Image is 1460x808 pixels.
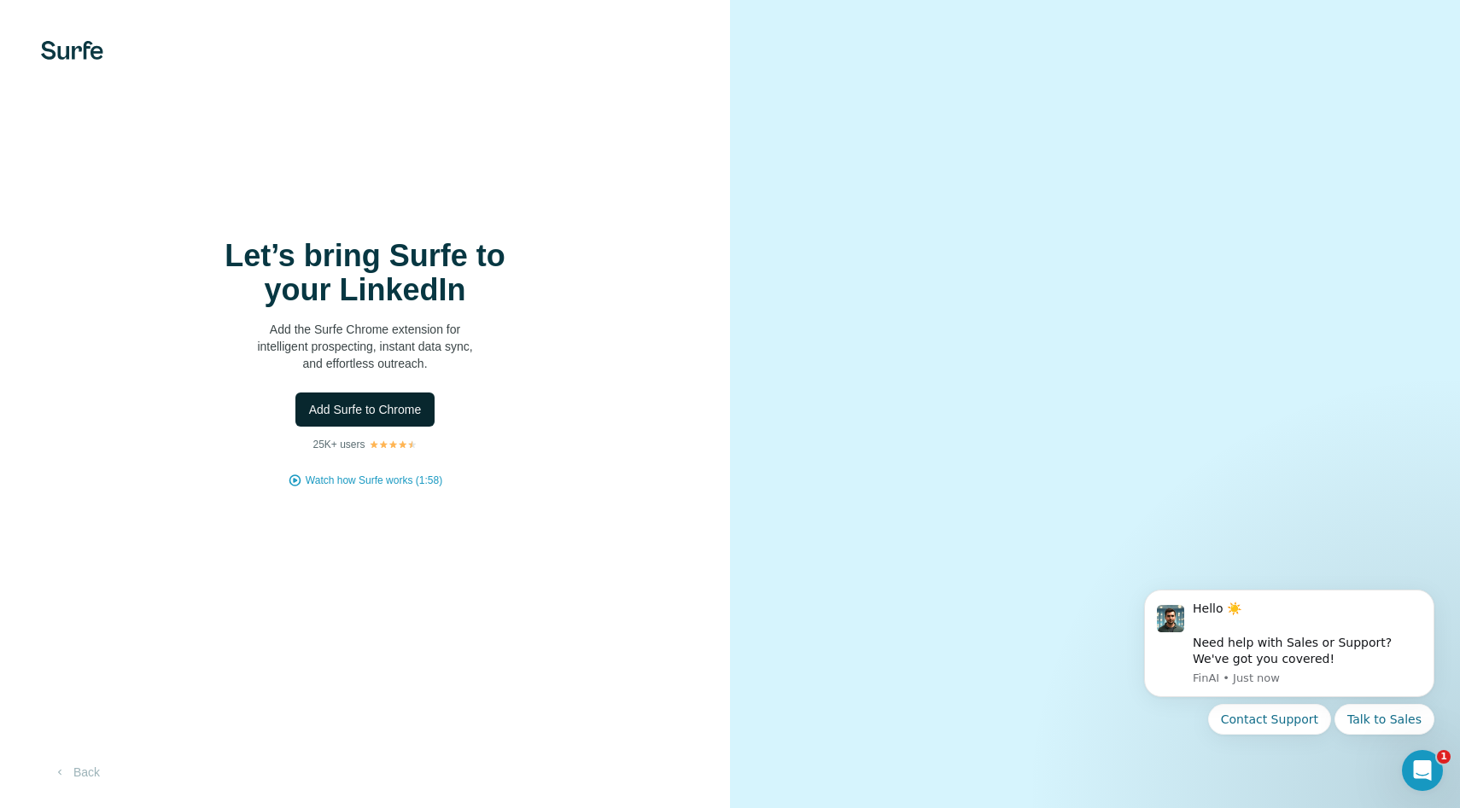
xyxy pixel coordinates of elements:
[295,392,435,427] button: Add Surfe to Chrome
[41,41,103,60] img: Surfe's logo
[312,437,365,452] p: 25K+ users
[369,439,418,450] img: Rating Stars
[1402,750,1443,791] iframe: Intercom live chat
[1437,750,1451,764] span: 1
[41,757,112,788] button: Back
[195,321,536,372] p: Add the Surfe Chrome extension for intelligent prospecting, instant data sync, and effortless out...
[306,473,442,488] button: Watch how Surfe works (1:58)
[195,239,536,307] h1: Let’s bring Surfe to your LinkedIn
[1118,568,1460,799] iframe: Intercom notifications message
[309,401,422,418] span: Add Surfe to Chrome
